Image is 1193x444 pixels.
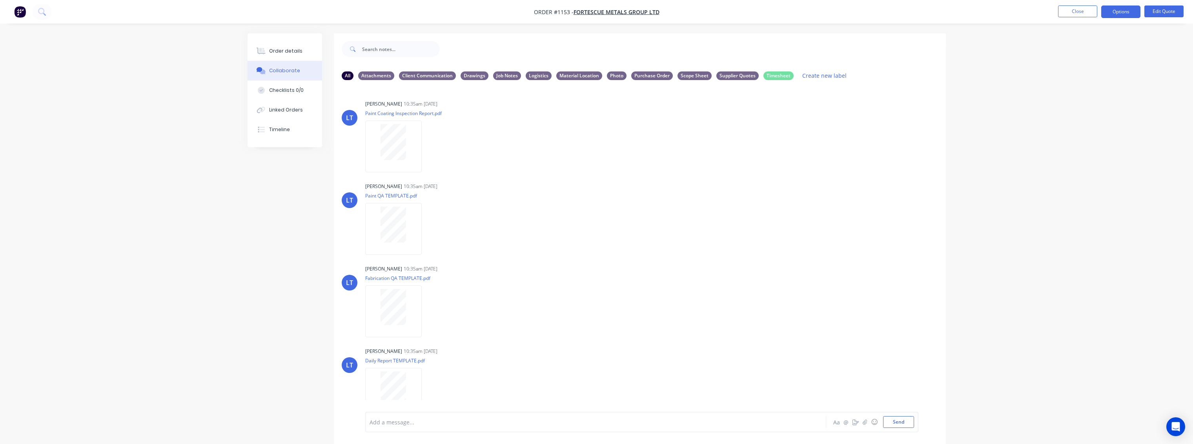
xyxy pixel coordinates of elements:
[798,70,851,81] button: Create new label
[248,100,322,120] button: Linked Orders
[365,275,430,281] p: Fabrication QA TEMPLATE.pdf
[248,80,322,100] button: Checklists 0/0
[678,71,712,80] div: Scope Sheet
[404,100,437,108] div: 10:35am [DATE]
[14,6,26,18] img: Factory
[631,71,673,80] div: Purchase Order
[269,106,303,113] div: Linked Orders
[1101,5,1140,18] button: Options
[362,41,440,57] input: Search notes...
[346,113,353,122] div: LT
[526,71,552,80] div: Logistics
[1144,5,1184,17] button: Edit Quote
[534,8,574,16] span: Order #1153 -
[248,41,322,61] button: Order details
[404,348,437,355] div: 10:35am [DATE]
[346,360,353,370] div: LT
[404,183,437,190] div: 10:35am [DATE]
[870,417,879,427] button: ☺
[365,183,402,190] div: [PERSON_NAME]
[365,348,402,355] div: [PERSON_NAME]
[883,416,914,428] button: Send
[342,71,353,80] div: All
[716,71,759,80] div: Supplier Quotes
[269,67,300,74] div: Collaborate
[607,71,627,80] div: Photo
[404,265,437,272] div: 10:35am [DATE]
[365,192,430,199] p: Paint QA TEMPLATE.pdf
[832,417,841,427] button: Aa
[269,48,302,55] div: Order details
[1166,417,1185,436] div: Open Intercom Messenger
[1058,5,1097,17] button: Close
[248,120,322,139] button: Timeline
[763,71,794,80] div: Timesheet
[574,8,659,16] a: FORTESCUE METALS GROUP LTD
[841,417,851,427] button: @
[358,71,394,80] div: Attachments
[365,110,442,117] p: Paint Coating Inspection Report.pdf
[493,71,521,80] div: Job Notes
[399,71,456,80] div: Client Communication
[461,71,488,80] div: Drawings
[346,278,353,287] div: LT
[269,126,290,133] div: Timeline
[365,100,402,108] div: [PERSON_NAME]
[365,357,430,364] p: Daily Report TEMPLATE.pdf
[269,87,304,94] div: Checklists 0/0
[248,61,322,80] button: Collaborate
[556,71,602,80] div: Material Location
[346,196,353,205] div: LT
[365,265,402,272] div: [PERSON_NAME]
